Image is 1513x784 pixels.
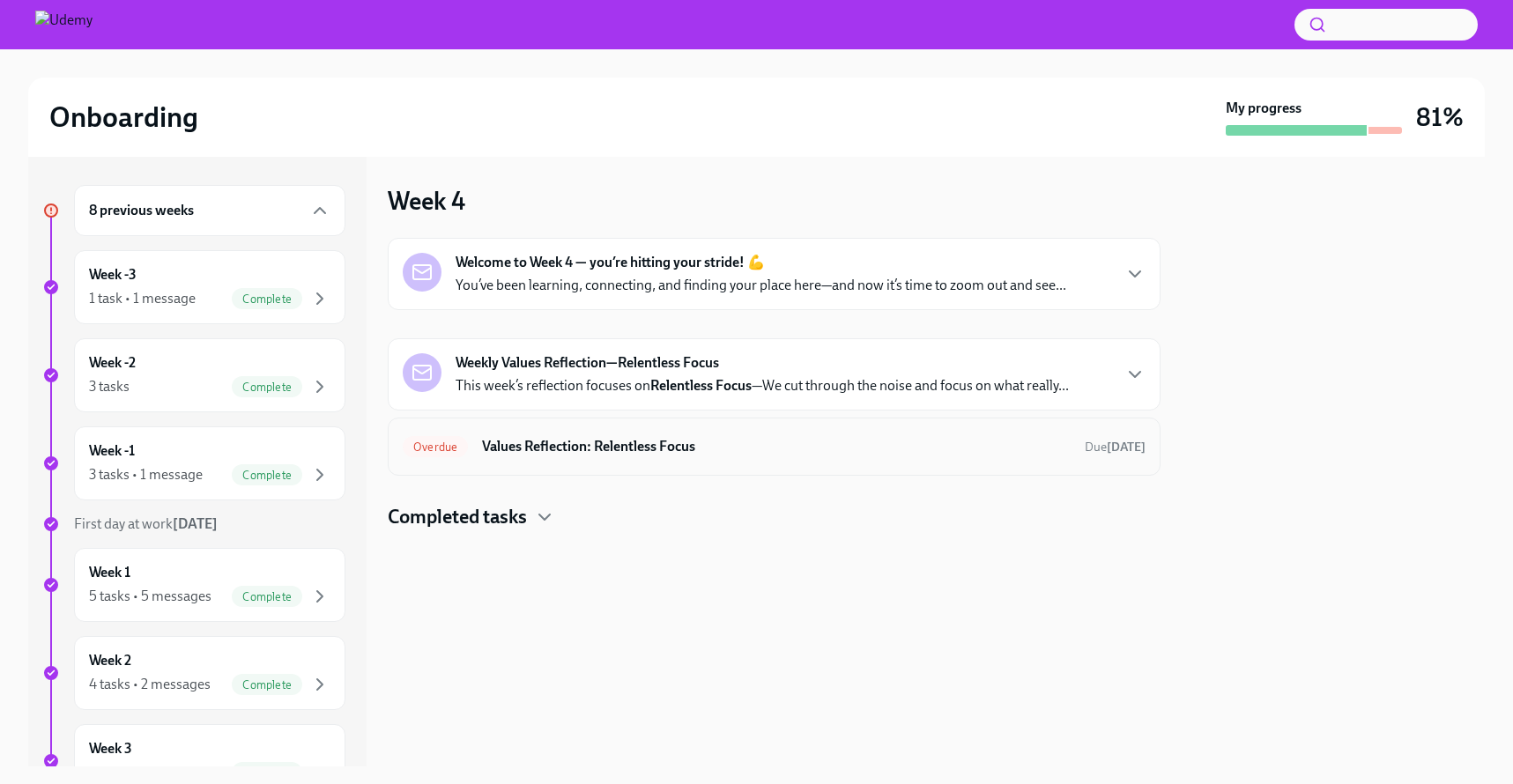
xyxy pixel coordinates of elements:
[89,587,211,606] div: 5 tasks • 5 messages
[89,465,203,484] div: 3 tasks • 1 message
[42,338,345,412] a: Week -23 tasksComplete
[1085,439,1146,455] span: August 11th, 2025 10:00
[89,763,211,782] div: 4 tasks • 2 messages
[42,548,345,622] a: Week 15 tasks • 5 messagesComplete
[388,504,527,530] h4: Completed tasks
[1107,440,1146,455] strong: [DATE]
[89,377,130,396] div: 3 tasks
[456,353,719,373] strong: Weekly Values Reflection—Relentless Focus
[403,440,468,454] span: Overdue
[456,276,1066,295] p: You’ve been learning, connecting, and finding your place here—and now it’s time to zoom out and s...
[42,250,345,324] a: Week -31 task • 1 messageComplete
[232,766,302,780] span: Complete
[388,185,465,217] h3: Week 4
[42,514,345,534] a: First day at work[DATE]
[1226,99,1302,118] strong: My progress
[42,636,345,710] a: Week 24 tasks • 2 messagesComplete
[89,563,130,582] h6: Week 1
[89,651,131,670] h6: Week 2
[482,437,1071,456] h6: Values Reflection: Relentless Focus
[456,253,765,272] strong: Welcome to Week 4 — you’re hitting your stride! 💪
[1085,440,1146,455] span: Due
[89,441,135,461] h6: Week -1
[232,469,302,482] span: Complete
[456,376,1069,396] p: This week’s reflection focuses on —We cut through the noise and focus on what really...
[49,100,198,135] h2: Onboarding
[74,185,345,236] div: 8 previous weeks
[74,515,218,532] span: First day at work
[42,426,345,500] a: Week -13 tasks • 1 messageComplete
[89,201,194,220] h6: 8 previous weeks
[232,381,302,394] span: Complete
[232,678,302,692] span: Complete
[89,675,211,694] div: 4 tasks • 2 messages
[232,292,302,306] span: Complete
[89,739,132,758] h6: Week 3
[35,11,93,39] img: Udemy
[89,289,196,308] div: 1 task • 1 message
[173,515,218,532] strong: [DATE]
[1416,101,1464,133] h3: 81%
[388,504,1161,530] div: Completed tasks
[403,433,1146,461] a: OverdueValues Reflection: Relentless FocusDue[DATE]
[232,590,302,603] span: Complete
[650,377,752,394] strong: Relentless Focus
[89,265,137,285] h6: Week -3
[89,353,136,373] h6: Week -2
